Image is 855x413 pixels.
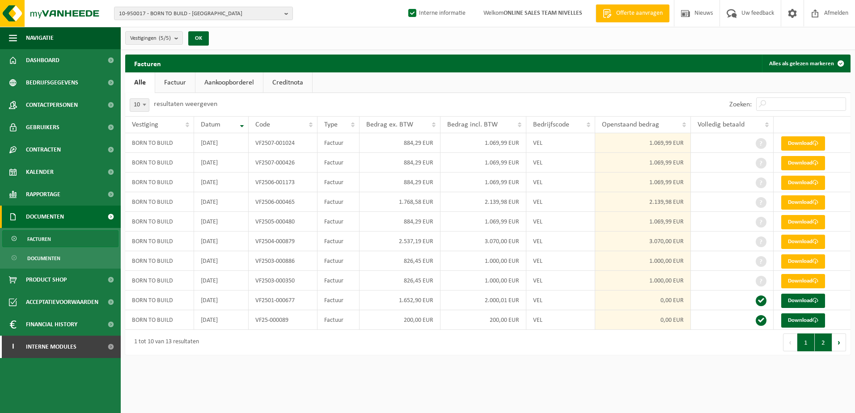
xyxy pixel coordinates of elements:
td: VEL [526,212,595,232]
td: Factuur [317,173,360,192]
button: Vestigingen(5/5) [125,31,183,45]
a: Aankoopborderel [195,72,263,93]
span: Acceptatievoorwaarden [26,291,98,313]
td: BORN TO BUILD [125,212,194,232]
td: [DATE] [194,310,249,330]
td: VEL [526,133,595,153]
td: VF2501-000677 [249,291,317,310]
td: 1.069,99 EUR [440,212,526,232]
td: BORN TO BUILD [125,271,194,291]
td: VF2506-001173 [249,173,317,192]
span: 10 [130,99,149,111]
count: (5/5) [159,35,171,41]
td: 1.069,99 EUR [440,173,526,192]
td: 3.070,00 EUR [440,232,526,251]
td: BORN TO BUILD [125,192,194,212]
a: Download [781,136,825,151]
td: VF2507-000426 [249,153,317,173]
strong: ONLINE SALES TEAM NIVELLES [504,10,582,17]
a: Factuur [155,72,195,93]
td: 2.139,98 EUR [440,192,526,212]
button: Alles als gelezen markeren [762,55,850,72]
span: Interne modules [26,336,76,358]
td: VEL [526,232,595,251]
td: Factuur [317,133,360,153]
span: Bedrijfscode [533,121,569,128]
td: VF2507-001024 [249,133,317,153]
td: BORN TO BUILD [125,173,194,192]
a: Download [781,254,825,269]
td: 1.069,99 EUR [440,133,526,153]
span: I [9,336,17,358]
span: Type [324,121,338,128]
h2: Facturen [125,55,170,72]
td: 1.000,00 EUR [440,251,526,271]
td: VF2503-000350 [249,271,317,291]
td: VEL [526,251,595,271]
a: Download [781,176,825,190]
td: [DATE] [194,173,249,192]
label: Zoeken: [729,101,752,108]
button: Next [832,333,846,351]
td: BORN TO BUILD [125,133,194,153]
label: resultaten weergeven [154,101,217,108]
td: BORN TO BUILD [125,310,194,330]
td: VEL [526,173,595,192]
td: Factuur [317,153,360,173]
span: Bedrijfsgegevens [26,72,78,94]
a: Documenten [2,249,119,266]
td: 1.069,99 EUR [595,212,691,232]
td: VF2504-000879 [249,232,317,251]
span: Kalender [26,161,54,183]
button: OK [188,31,209,46]
span: Volledig betaald [698,121,745,128]
a: Download [781,294,825,308]
td: Factuur [317,291,360,310]
td: 2.139,98 EUR [595,192,691,212]
div: 1 tot 10 van 13 resultaten [130,334,199,350]
td: BORN TO BUILD [125,232,194,251]
a: Creditnota [263,72,312,93]
td: 884,29 EUR [360,212,440,232]
td: 1.000,00 EUR [595,251,691,271]
span: Bedrag incl. BTW [447,121,498,128]
button: Previous [783,333,797,351]
a: Facturen [2,230,119,247]
td: [DATE] [194,133,249,153]
td: VEL [526,310,595,330]
td: VEL [526,271,595,291]
span: Contactpersonen [26,94,78,116]
td: VEL [526,192,595,212]
td: 1.069,99 EUR [595,173,691,192]
span: Financial History [26,313,77,336]
td: 2.537,19 EUR [360,232,440,251]
td: BORN TO BUILD [125,291,194,310]
td: Factuur [317,271,360,291]
span: Product Shop [26,269,67,291]
td: [DATE] [194,271,249,291]
a: Download [781,274,825,288]
a: Download [781,313,825,328]
td: VF2506-000465 [249,192,317,212]
td: 826,45 EUR [360,251,440,271]
button: 10-950017 - BORN TO BUILD - [GEOGRAPHIC_DATA] [114,7,293,20]
td: 1.000,00 EUR [440,271,526,291]
td: 1.069,99 EUR [440,153,526,173]
span: Datum [201,121,220,128]
a: Download [781,215,825,229]
td: 826,45 EUR [360,271,440,291]
td: VEL [526,153,595,173]
td: 884,29 EUR [360,173,440,192]
span: Rapportage [26,183,60,206]
td: Factuur [317,251,360,271]
span: Facturen [27,231,51,248]
span: Documenten [27,250,60,267]
span: Contracten [26,139,61,161]
button: 1 [797,333,815,351]
td: [DATE] [194,291,249,310]
td: [DATE] [194,212,249,232]
td: [DATE] [194,232,249,251]
td: 884,29 EUR [360,133,440,153]
td: 200,00 EUR [440,310,526,330]
td: 1.652,90 EUR [360,291,440,310]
